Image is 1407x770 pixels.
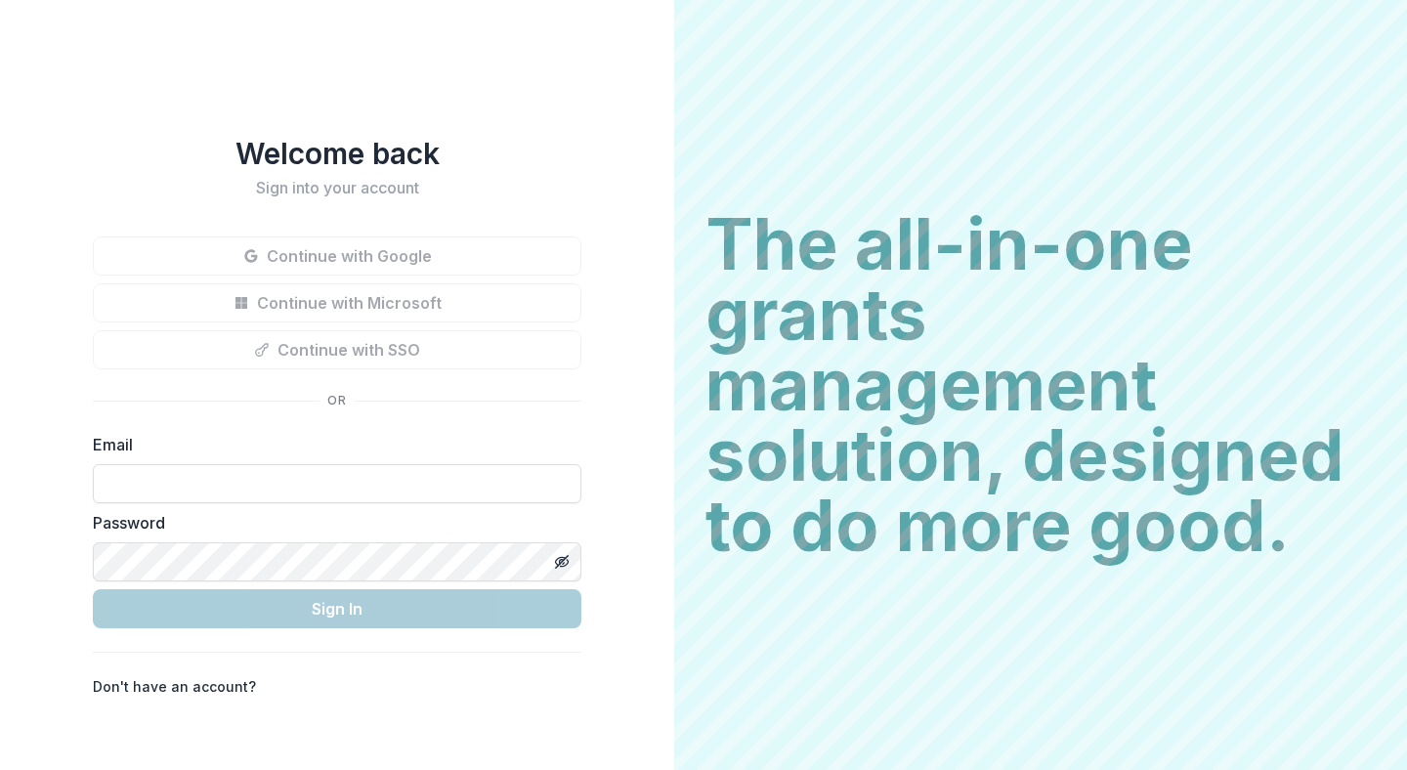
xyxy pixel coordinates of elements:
[93,676,256,697] p: Don't have an account?
[93,589,581,628] button: Sign In
[93,330,581,369] button: Continue with SSO
[93,136,581,171] h1: Welcome back
[93,179,581,197] h2: Sign into your account
[93,236,581,276] button: Continue with Google
[93,511,570,535] label: Password
[546,546,577,577] button: Toggle password visibility
[93,283,581,322] button: Continue with Microsoft
[93,433,570,456] label: Email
